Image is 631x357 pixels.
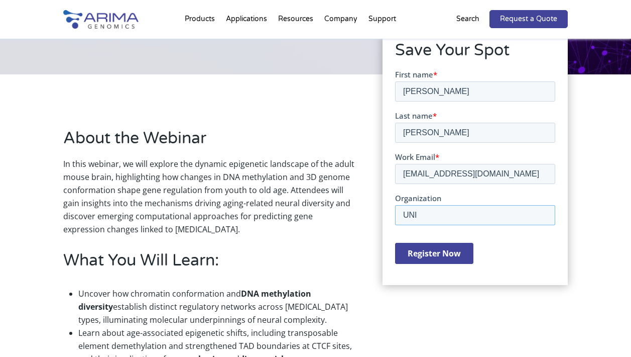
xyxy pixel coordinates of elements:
a: Request a Quote [489,10,568,28]
iframe: Form 1 [395,69,555,273]
p: Search [456,13,479,26]
li: Uncover how chromatin conformation and establish distinct regulatory networks across [MEDICAL_DAT... [78,287,355,326]
p: In this webinar, we will explore the dynamic epigenetic landscape of the adult mouse brain, highl... [63,157,355,236]
h2: What You Will Learn: [63,249,355,280]
img: Arima-Genomics-logo [63,10,139,29]
h2: Save Your Spot [395,39,555,69]
h2: About the Webinar [63,127,355,157]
